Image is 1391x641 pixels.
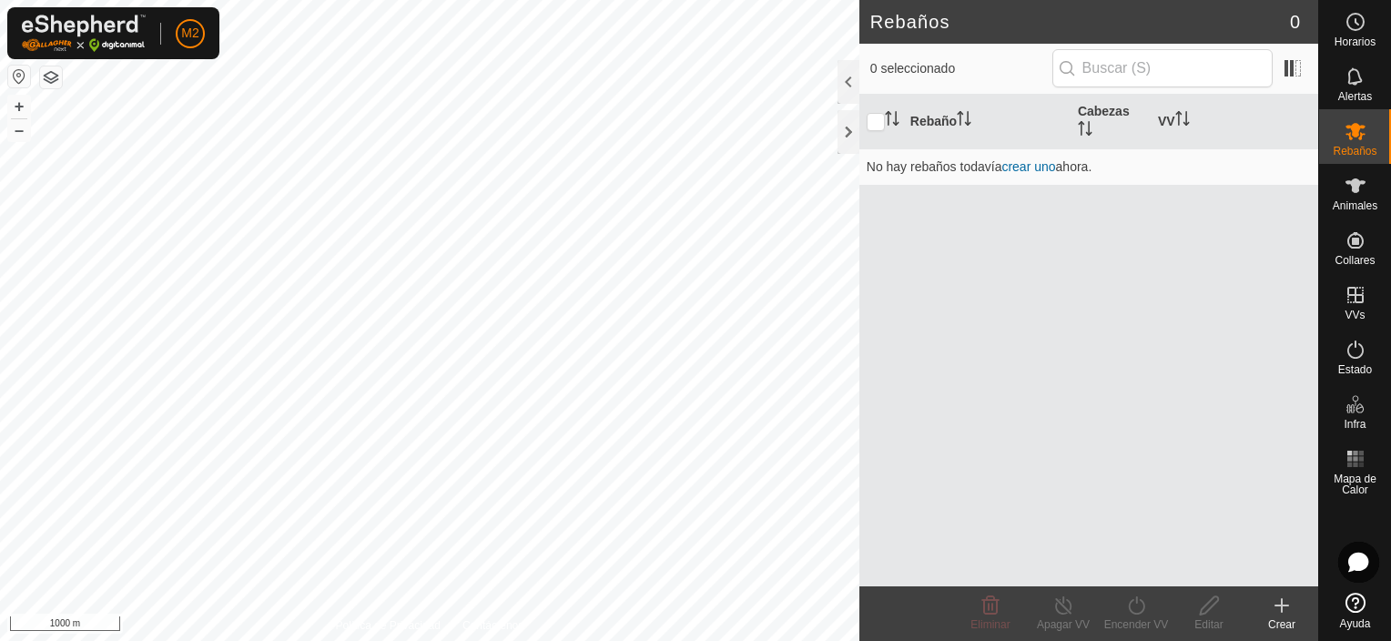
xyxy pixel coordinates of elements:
img: Logo Gallagher [22,15,146,52]
p-sorticon: Activar para ordenar [1175,114,1190,128]
span: 0 [1290,8,1300,36]
p-sorticon: Activar para ordenar [885,114,899,128]
div: Encender VV [1100,616,1173,633]
span: Animales [1333,200,1377,211]
th: Rebaño [903,95,1071,149]
div: Apagar VV [1027,616,1100,633]
a: Contáctenos [462,617,523,634]
span: Mapa de Calor [1324,473,1386,495]
button: + [8,96,30,117]
h2: Rebaños [870,11,1290,33]
span: Estado [1338,364,1372,375]
span: M2 [181,24,198,43]
span: Horarios [1335,36,1376,47]
input: Buscar (S) [1052,49,1273,87]
span: Eliminar [970,618,1010,631]
button: Capas del Mapa [40,66,62,88]
span: 0 seleccionado [870,59,1052,78]
th: Cabezas [1071,95,1151,149]
span: VVs [1345,310,1365,320]
a: crear uno [1001,159,1055,174]
button: – [8,119,30,141]
span: Alertas [1338,91,1372,102]
a: Ayuda [1319,585,1391,636]
span: Collares [1335,255,1375,266]
button: Restablecer Mapa [8,66,30,87]
span: Rebaños [1333,146,1376,157]
p-sorticon: Activar para ordenar [1078,124,1092,138]
a: Política de Privacidad [335,617,440,634]
span: Infra [1344,419,1366,430]
td: No hay rebaños todavía ahora. [859,148,1318,185]
th: VV [1151,95,1318,149]
div: Editar [1173,616,1245,633]
div: Crear [1245,616,1318,633]
p-sorticon: Activar para ordenar [957,114,971,128]
span: Ayuda [1340,618,1371,629]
